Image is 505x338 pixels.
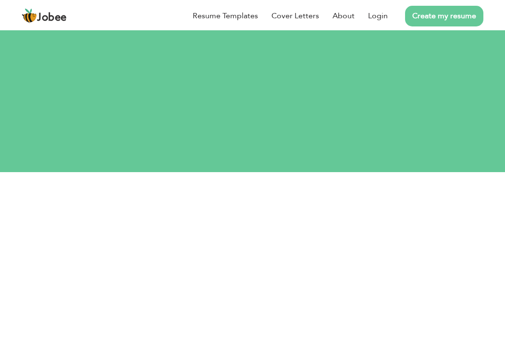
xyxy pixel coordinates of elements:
a: Create my resume [405,6,483,26]
a: Login [368,10,388,22]
a: Resume Templates [193,10,258,22]
span: Jobee [37,13,67,23]
img: jobee.io [22,8,37,24]
a: Cover Letters [271,10,319,22]
a: About [333,10,355,22]
a: Jobee [22,8,67,24]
